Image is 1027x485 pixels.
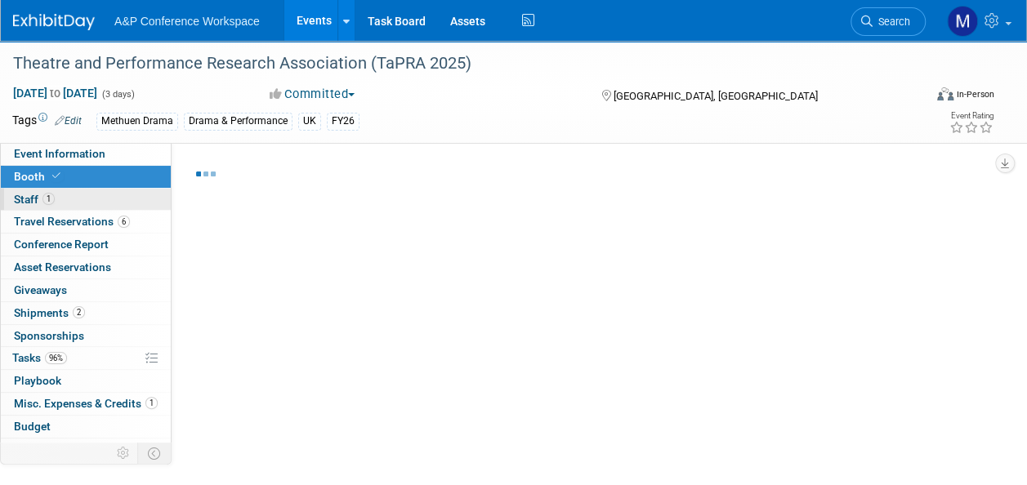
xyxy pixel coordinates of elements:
span: 1 [145,397,158,409]
td: Tags [12,112,82,131]
span: Event Information [14,147,105,160]
div: Methuen Drama [96,113,178,130]
span: Booth [14,170,64,183]
a: Tasks96% [1,347,171,369]
span: Shipments [14,306,85,319]
a: Budget [1,416,171,438]
span: Sponsorships [14,329,84,342]
td: Personalize Event Tab Strip [109,443,138,464]
td: Toggle Event Tabs [138,443,172,464]
span: Giveaways [14,283,67,296]
span: Asset Reservations [14,260,111,274]
a: Search [851,7,926,36]
span: 96% [45,352,67,364]
a: Shipments2 [1,302,171,324]
a: Misc. Expenses & Credits1 [1,393,171,415]
span: [DATE] [DATE] [12,86,98,100]
a: Asset Reservations [1,256,171,278]
span: A&P Conference Workspace [114,15,260,28]
a: Booth [1,166,171,188]
span: to [47,87,63,100]
div: Drama & Performance [184,113,292,130]
div: UK [298,113,321,130]
a: Playbook [1,370,171,392]
a: Giveaways [1,279,171,301]
span: 1 [42,193,55,205]
span: Staff [14,193,55,206]
img: Format-Inperson.png [937,87,953,100]
span: (3 days) [100,89,135,100]
a: Staff1 [1,189,171,211]
a: ROI, Objectives & ROO [1,438,171,461]
span: 6 [118,216,130,228]
span: 2 [73,306,85,318]
a: Sponsorships [1,325,171,347]
span: ROI, Objectives & ROO [14,443,123,456]
span: Misc. Expenses & Credits [14,397,158,410]
img: ExhibitDay [13,14,95,30]
img: Matt Hambridge [947,6,978,37]
a: Event Information [1,143,171,165]
span: Playbook [14,374,61,387]
a: Travel Reservations6 [1,211,171,233]
span: Conference Report [14,238,109,251]
a: Conference Report [1,234,171,256]
span: Budget [14,420,51,433]
span: Search [873,16,910,28]
span: Travel Reservations [14,215,130,228]
div: Event Format [851,85,994,109]
a: Edit [55,115,82,127]
div: Event Rating [949,112,994,120]
div: FY26 [327,113,359,130]
button: Committed [264,86,361,103]
div: Theatre and Performance Research Association (TaPRA 2025) [7,49,910,78]
i: Booth reservation complete [52,171,60,180]
span: [GEOGRAPHIC_DATA], [GEOGRAPHIC_DATA] [614,90,818,102]
div: In-Person [956,88,994,100]
img: loading... [196,171,216,176]
span: Tasks [12,351,67,364]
